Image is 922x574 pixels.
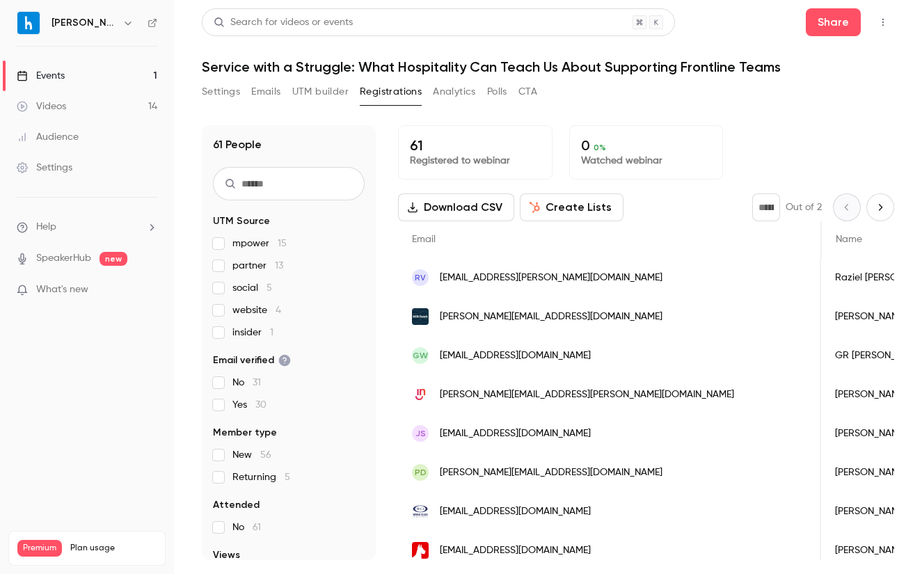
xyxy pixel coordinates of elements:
span: 5 [285,472,290,482]
div: Events [17,69,65,83]
p: Watched webinar [581,154,712,168]
button: Share [806,8,861,36]
p: Registered to webinar [410,154,541,168]
span: What's new [36,282,88,297]
span: new [100,252,127,266]
button: Create Lists [520,193,623,221]
span: Attended [213,498,260,512]
span: social [232,281,272,295]
span: New [232,448,271,462]
span: partner [232,259,283,273]
span: Help [36,220,56,234]
span: [EMAIL_ADDRESS][DOMAIN_NAME] [440,543,591,558]
h1: 61 People [213,136,262,153]
button: CTA [518,81,537,103]
p: Out of 2 [786,200,822,214]
button: Registrations [360,81,422,103]
span: PD [415,466,427,479]
p: 61 [410,137,541,154]
span: [EMAIL_ADDRESS][DOMAIN_NAME] [440,504,591,519]
span: 61 [253,523,261,532]
img: worldclassind.com [412,503,429,520]
button: Download CSV [398,193,514,221]
span: Yes [232,398,267,412]
button: UTM builder [292,81,349,103]
span: GW [413,349,428,362]
span: Returning [232,470,290,484]
span: No [232,520,261,534]
span: JS [415,427,426,440]
iframe: Noticeable Trigger [141,284,157,296]
span: No [232,376,261,390]
span: Email verified [213,353,291,367]
button: Emails [251,81,280,103]
span: 15 [278,239,287,248]
span: [PERSON_NAME][EMAIL_ADDRESS][PERSON_NAME][DOMAIN_NAME] [440,388,734,402]
a: SpeakerHub [36,251,91,266]
span: Premium [17,540,62,557]
div: Videos [17,99,66,113]
span: 0 % [594,143,606,152]
h6: [PERSON_NAME] [51,16,117,30]
button: Next page [866,193,894,221]
span: [PERSON_NAME][EMAIL_ADDRESS][DOMAIN_NAME] [440,310,662,324]
button: Settings [202,81,240,103]
span: RV [415,271,426,284]
img: milkbeach.com [412,308,429,325]
span: Plan usage [70,543,157,554]
span: [EMAIL_ADDRESS][DOMAIN_NAME] [440,349,591,363]
div: Search for videos or events [214,15,353,30]
span: mpower [232,237,287,250]
div: Settings [17,161,72,175]
span: 5 [267,283,272,293]
img: instant.co [412,386,429,403]
p: 0 [581,137,712,154]
span: UTM Source [213,214,270,228]
span: [EMAIL_ADDRESS][DOMAIN_NAME] [440,426,591,441]
img: Harri [17,12,40,34]
span: Name [836,234,862,244]
span: website [232,303,281,317]
img: greatdane.com [412,542,429,559]
span: [EMAIL_ADDRESS][PERSON_NAME][DOMAIN_NAME] [440,271,662,285]
span: Views [213,548,240,562]
span: [PERSON_NAME][EMAIL_ADDRESS][DOMAIN_NAME] [440,465,662,480]
span: 1 [270,328,273,337]
h1: Service with a Struggle: What Hospitality Can Teach Us About Supporting Frontline Teams [202,58,894,75]
span: 13 [275,261,283,271]
span: insider [232,326,273,340]
button: Polls [487,81,507,103]
span: Email [412,234,436,244]
li: help-dropdown-opener [17,220,157,234]
span: 30 [255,400,267,410]
button: Analytics [433,81,476,103]
span: 4 [276,305,281,315]
span: 31 [253,378,261,388]
span: 56 [260,450,271,460]
span: Member type [213,426,277,440]
div: Audience [17,130,79,144]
